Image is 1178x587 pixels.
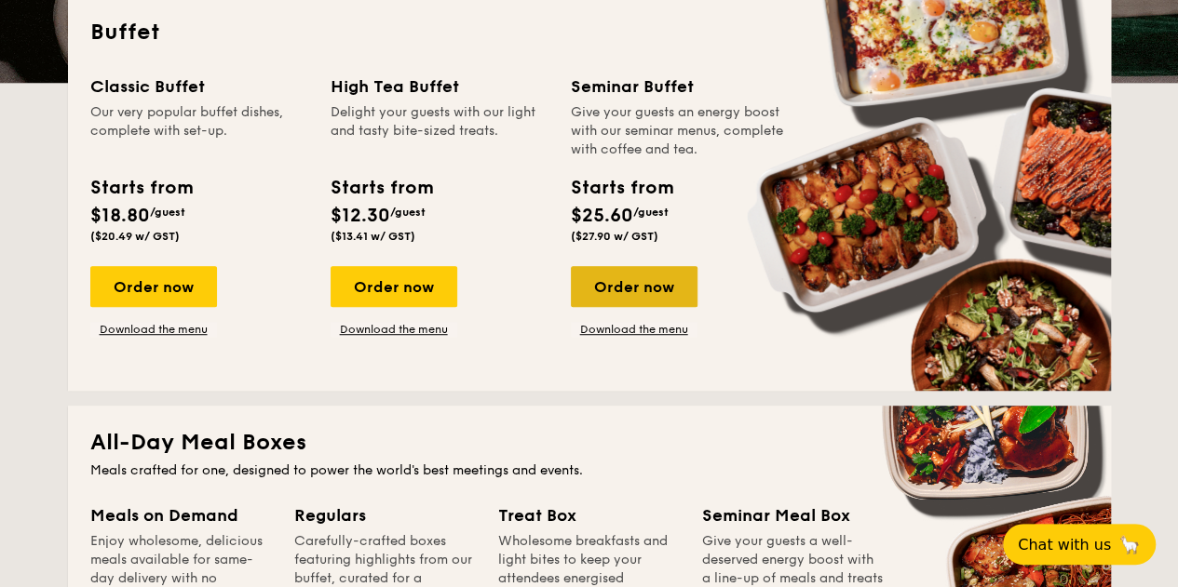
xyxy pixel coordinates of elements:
span: $18.80 [90,205,150,227]
a: Download the menu [90,322,217,337]
div: Our very popular buffet dishes, complete with set-up. [90,103,308,159]
div: Give your guests an energy boost with our seminar menus, complete with coffee and tea. [571,103,789,159]
span: /guest [390,206,426,219]
span: 🦙 [1118,534,1141,555]
div: Classic Buffet [90,73,308,100]
h2: All-Day Meal Boxes [90,428,1089,458]
div: Delight your guests with our light and tasty bite-sized treats. [331,103,548,159]
span: /guest [633,206,669,219]
div: Order now [331,266,457,307]
button: Chat with us🦙 [1003,524,1156,565]
div: Starts from [571,174,672,202]
div: Seminar Buffet [571,73,789,100]
h2: Buffet [90,18,1089,47]
div: Meals crafted for one, designed to power the world's best meetings and events. [90,461,1089,480]
div: High Tea Buffet [331,73,548,100]
span: ($27.90 w/ GST) [571,230,658,243]
span: $25.60 [571,205,633,227]
div: Regulars [294,502,476,528]
span: Chat with us [1018,536,1111,554]
span: $12.30 [331,205,390,227]
span: ($20.49 w/ GST) [90,230,180,243]
div: Starts from [90,174,192,202]
div: Meals on Demand [90,502,272,528]
div: Treat Box [498,502,680,528]
div: Starts from [331,174,432,202]
div: Order now [571,266,697,307]
span: ($13.41 w/ GST) [331,230,415,243]
span: /guest [150,206,185,219]
div: Seminar Meal Box [702,502,884,528]
a: Download the menu [331,322,457,337]
div: Order now [90,266,217,307]
a: Download the menu [571,322,697,337]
